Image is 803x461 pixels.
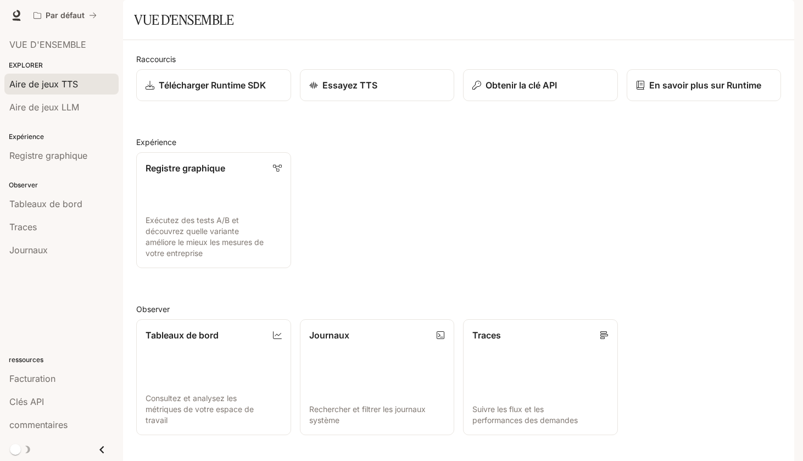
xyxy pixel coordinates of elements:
[300,69,455,101] a: Essayez TTS
[146,329,219,342] p: Tableaux de bord
[322,79,377,92] p: Essayez TTS
[136,319,291,435] a: Tableaux de bordConsultez et analysez les métriques de votre espace de travail
[486,79,557,92] p: Obtenir la clé API
[309,404,445,426] p: Rechercher et filtrer les journaux système
[146,162,225,175] p: Registre graphique
[627,69,782,101] a: En savoir plus sur Runtime
[472,329,501,342] p: Traces
[136,69,291,101] a: Télécharger Runtime SDK
[136,53,781,65] h2: Raccourcis
[649,79,761,92] p: En savoir plus sur Runtime
[146,215,282,259] p: Exécutez des tests A/B et découvrez quelle variante améliore le mieux les mesures de votre entrep...
[159,79,266,92] p: Télécharger Runtime SDK
[146,393,282,426] p: Consultez et analysez les métriques de votre espace de travail
[463,319,618,435] a: TracesSuivre les flux et les performances des demandes
[136,152,291,268] a: Registre graphiqueExécutez des tests A/B et découvrez quelle variante améliore le mieux les mesur...
[309,329,349,342] p: Journaux
[46,11,85,20] p: Par défaut
[472,404,609,426] p: Suivre les flux et les performances des demandes
[463,69,618,101] button: Obtenir la clé API
[136,303,781,315] h2: Observer
[136,136,781,148] h2: Expérience
[29,4,102,26] button: Tous les espaces de travail
[300,319,455,435] a: JournauxRechercher et filtrer les journaux système
[134,9,233,31] h1: VUE D'ENSEMBLE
